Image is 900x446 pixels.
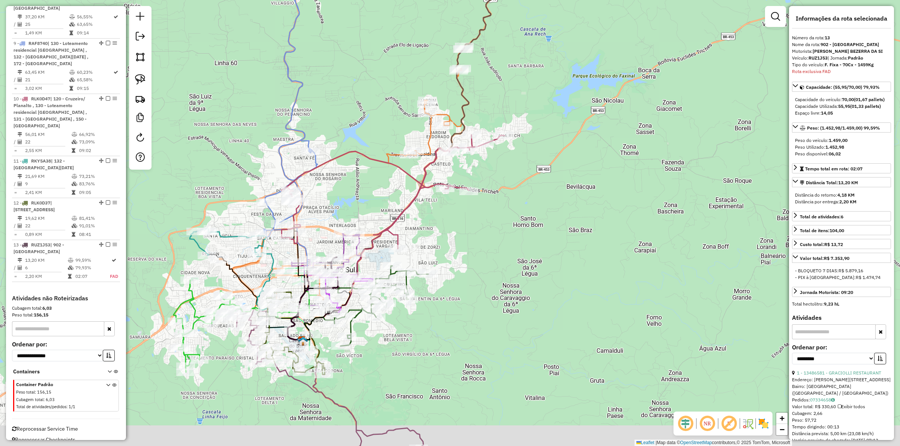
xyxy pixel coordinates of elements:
strong: R$ 7.353,90 [824,255,849,261]
i: % de utilização da cubagem [72,224,77,228]
i: % de utilização do peso [72,174,77,179]
td: 63,65% [76,21,113,28]
td: 81,41% [79,215,117,222]
strong: [PERSON_NAME] BEZERRA DA SI [813,48,883,54]
span: 6,03 [46,397,55,402]
em: Alterar sequência das rotas [99,41,103,45]
a: Reroteirizar Sessão [133,130,148,147]
td: 22 [25,138,71,146]
h4: Atividades não Roteirizadas [12,295,120,302]
div: Distância Total:13,20 KM [792,189,891,208]
i: % de utilização do peso [69,70,75,75]
div: Motorista: [792,48,891,55]
td: = [13,231,17,238]
td: 09:05 [79,189,117,196]
a: Nova sessão e pesquisa [133,9,148,26]
span: Total de atividades/pedidos [16,404,66,409]
em: Finalizar rota [106,158,110,163]
td: 91,01% [79,222,117,230]
a: Custo total:R$ 13,72 [792,239,891,249]
i: % de utilização da cubagem [69,22,75,27]
td: 56,01 KM [25,131,71,138]
a: Criar modelo [133,110,148,127]
i: Total de Atividades [18,224,22,228]
i: % de utilização do peso [69,15,75,19]
img: Criar rota [135,94,145,104]
i: Total de Atividades [18,182,22,186]
div: Bairro: [GEOGRAPHIC_DATA] ([GEOGRAPHIC_DATA] / [GEOGRAPHIC_DATA]) [792,383,891,397]
img: CDD Caxias [297,336,307,346]
div: Total de itens: [800,227,844,234]
div: Distância prevista: 5,00 km (23,08 km/h) [792,430,891,437]
img: Selecionar atividades - polígono [135,52,145,62]
a: Valor total:R$ 7.353,90 [792,253,891,263]
img: ZUMPY [297,335,306,345]
div: Veículo: [792,55,891,61]
div: Total hectolitro: [792,301,891,307]
strong: 6,03 [42,305,52,311]
strong: RUZ1J53 [808,55,828,61]
td: 65,58% [76,76,113,84]
div: Horário previsto de chegada: [DATE] 07:13 [792,437,891,444]
a: Total de atividades:6 [792,211,891,221]
td: = [13,85,17,92]
td: 09:15 [76,85,113,92]
img: Selecionar atividades - laço [135,74,145,85]
div: Peso disponível: [795,151,888,157]
em: Alterar sequência das rotas [99,158,103,163]
td: 60,23% [76,69,113,76]
span: Peso do veículo: [795,137,847,143]
span: Exibir rótulo [720,415,738,433]
a: Peso: (1.452,98/1.459,00) 99,59% [792,122,891,133]
span: Peso: 57,72 [792,417,816,423]
em: Finalizar rota [106,96,110,101]
div: Número da rota: [792,34,891,41]
i: Tempo total em rota [72,190,75,195]
span: − [780,425,784,434]
span: Ocultar NR [698,415,716,433]
i: Rota otimizada [112,258,116,263]
span: | 132 - [GEOGRAPHIC_DATA][DATE] [13,158,74,170]
strong: 14,05 [821,110,833,116]
td: 73,09% [79,138,117,146]
i: % de utilização da cubagem [72,182,77,186]
strong: 55,95 [838,103,850,109]
span: RUZ1J53 [31,242,50,248]
i: Tempo total em rota [68,274,72,279]
em: Alterar sequência das rotas [99,242,103,247]
span: Cubagem: 2,66 [792,410,822,416]
td: 09:02 [79,147,117,154]
td: 0,89 KM [25,231,71,238]
a: Jornada Motorista: 09:20 [792,287,891,297]
h4: Informações da rota selecionada [792,15,891,22]
div: Pedidos: [792,397,891,403]
td: 22 [25,222,71,230]
div: Capacidade do veículo: [795,96,888,103]
span: | 902 - [GEOGRAPHIC_DATA] [13,242,64,254]
div: Peso: (1.452,98/1.459,00) 99,59% [792,134,891,160]
i: Observações [831,398,835,402]
td: 2,20 KM [25,273,67,280]
div: Valor total: R$ 330,60 [792,403,891,410]
div: Endereço: [PERSON_NAME][STREET_ADDRESS] [792,376,891,383]
strong: 06,02 [829,151,841,157]
i: % de utilização da cubagem [69,78,75,82]
div: Espaço livre: [795,110,888,116]
span: Peso total [16,389,35,395]
strong: (01,67 pallets) [854,97,885,102]
div: Tempo dirigindo: 00:13 [792,424,891,430]
td: / [13,76,17,84]
i: Total de Atividades [18,22,22,27]
td: 2,55 KM [25,147,71,154]
img: CDD Caxias [298,336,308,346]
span: Capacidade: (55,95/70,00) 79,93% [806,84,880,90]
span: Tempo total em rota: 02:07 [805,166,862,172]
td: 1,49 KM [25,29,69,37]
strong: 2,20 KM [839,199,856,204]
td: / [13,264,17,271]
strong: 13 [825,35,830,40]
div: Capacidade Utilizada: [795,103,888,110]
i: Distância Total [18,216,22,221]
strong: Padrão [848,55,863,61]
strong: R$ 13,72 [824,242,843,247]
